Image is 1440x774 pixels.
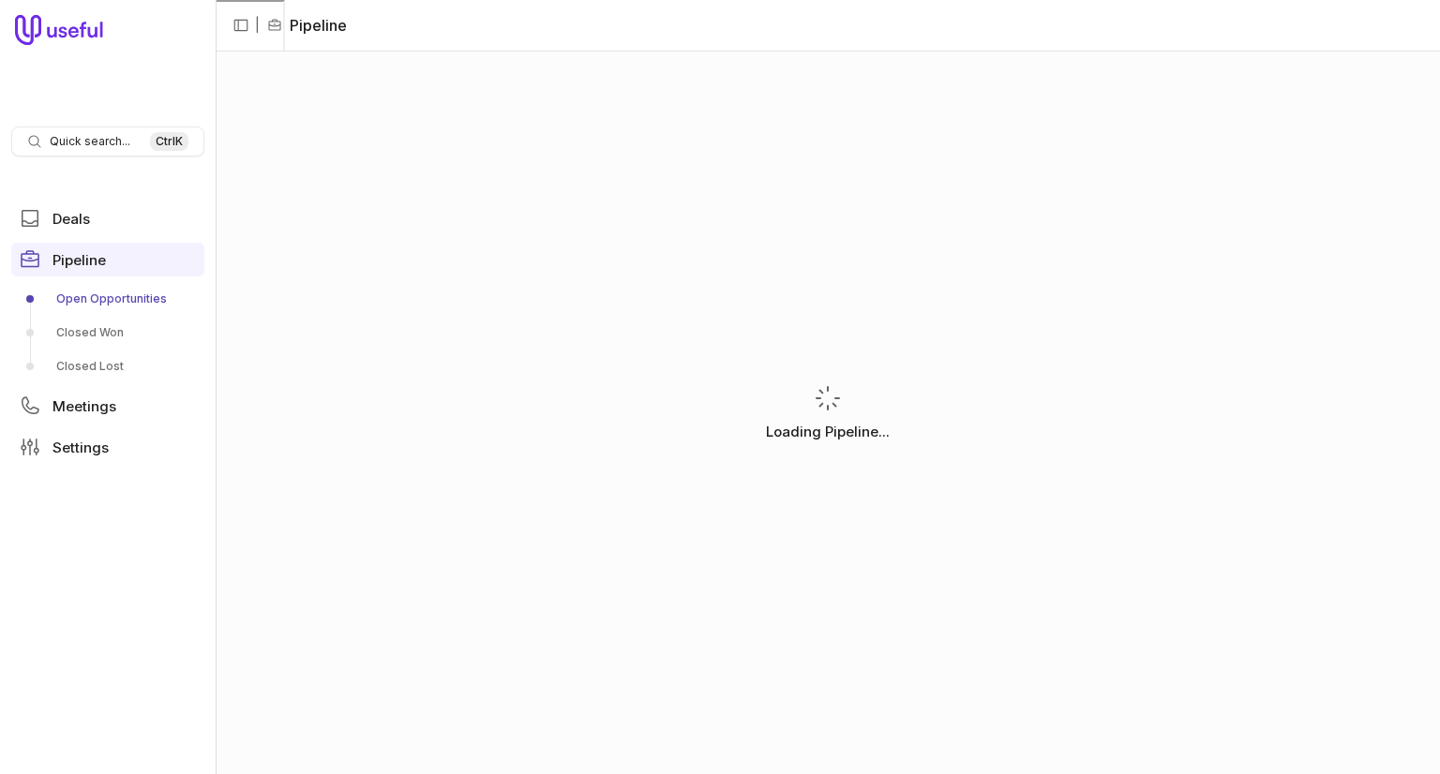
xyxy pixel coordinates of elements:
span: Quick search... [50,134,130,149]
a: Deals [11,201,204,235]
a: Open Opportunities [11,284,204,314]
a: Meetings [11,389,204,423]
a: Closed Won [11,318,204,348]
kbd: Ctrl K [150,132,188,151]
a: Closed Lost [11,351,204,381]
span: Pipeline [52,253,106,267]
div: Pipeline submenu [11,284,204,381]
p: Loading Pipeline... [766,421,890,443]
span: | [255,14,260,37]
li: Pipeline [267,14,347,37]
span: Deals [52,212,90,226]
a: Pipeline [11,243,204,276]
a: Settings [11,430,204,464]
span: Meetings [52,399,116,413]
span: Settings [52,440,109,454]
button: Collapse sidebar [227,11,255,39]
